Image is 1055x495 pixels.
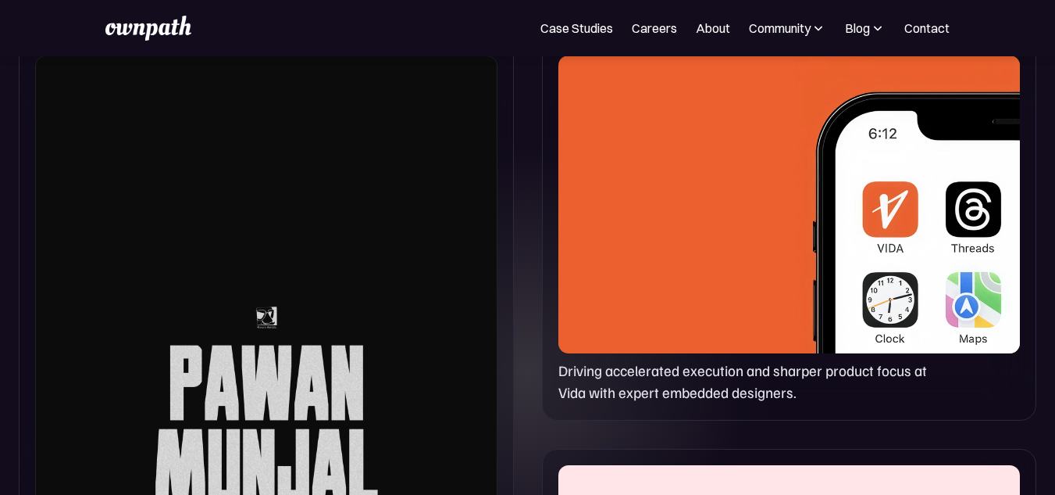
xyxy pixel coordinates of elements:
[904,19,950,38] a: Contact
[845,19,886,38] div: Blog
[540,19,613,38] a: Case Studies
[749,19,826,38] div: Community
[558,360,928,404] p: Driving accelerated execution and sharper product focus at Vida with expert embedded designers.
[749,19,811,38] div: Community
[696,19,730,38] a: About
[845,19,870,38] div: Blog
[632,19,677,38] a: Careers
